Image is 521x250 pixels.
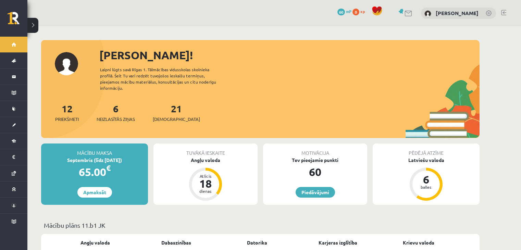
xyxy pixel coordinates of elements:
a: Rīgas 1. Tālmācības vidusskola [8,12,27,29]
div: Tev pieejamie punkti [263,157,367,164]
div: Atlicis [195,174,216,178]
div: Laipni lūgts savā Rīgas 1. Tālmācības vidusskolas skolnieka profilā. Šeit Tu vari redzēt tuvojošo... [100,66,228,91]
div: Pēdējā atzīme [373,143,480,157]
span: [DEMOGRAPHIC_DATA] [153,116,200,123]
div: 6 [416,174,436,185]
a: Dabaszinības [161,239,191,246]
div: Tuvākā ieskaite [153,143,258,157]
span: Neizlasītās ziņas [97,116,135,123]
a: Piedāvājumi [296,187,335,198]
div: dienas [195,189,216,193]
span: mP [346,9,351,14]
span: Priekšmeti [55,116,79,123]
a: 0 xp [352,9,368,14]
a: 60 mP [337,9,351,14]
span: € [106,163,111,173]
div: Motivācija [263,143,367,157]
div: 18 [195,178,216,189]
a: Karjeras izglītība [319,239,357,246]
a: Angļu valoda [80,239,110,246]
div: Septembris (līdz [DATE]) [41,157,148,164]
span: 0 [352,9,359,15]
a: Apmaksāt [77,187,112,198]
a: Krievu valoda [403,239,434,246]
a: Latviešu valoda 6 balles [373,157,480,202]
img: Laura Deksne [424,10,431,17]
span: xp [360,9,365,14]
p: Mācību plāns 11.b1 JK [44,221,477,230]
div: balles [416,185,436,189]
a: 12Priekšmeti [55,102,79,123]
a: Angļu valoda Atlicis 18 dienas [153,157,258,202]
a: 6Neizlasītās ziņas [97,102,135,123]
a: 21[DEMOGRAPHIC_DATA] [153,102,200,123]
div: Latviešu valoda [373,157,480,164]
a: Datorika [247,239,267,246]
div: Mācību maksa [41,143,148,157]
div: 60 [263,164,367,180]
div: 65.00 [41,164,148,180]
div: Angļu valoda [153,157,258,164]
a: [PERSON_NAME] [436,10,479,16]
span: 60 [337,9,345,15]
div: [PERSON_NAME]! [99,47,480,63]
